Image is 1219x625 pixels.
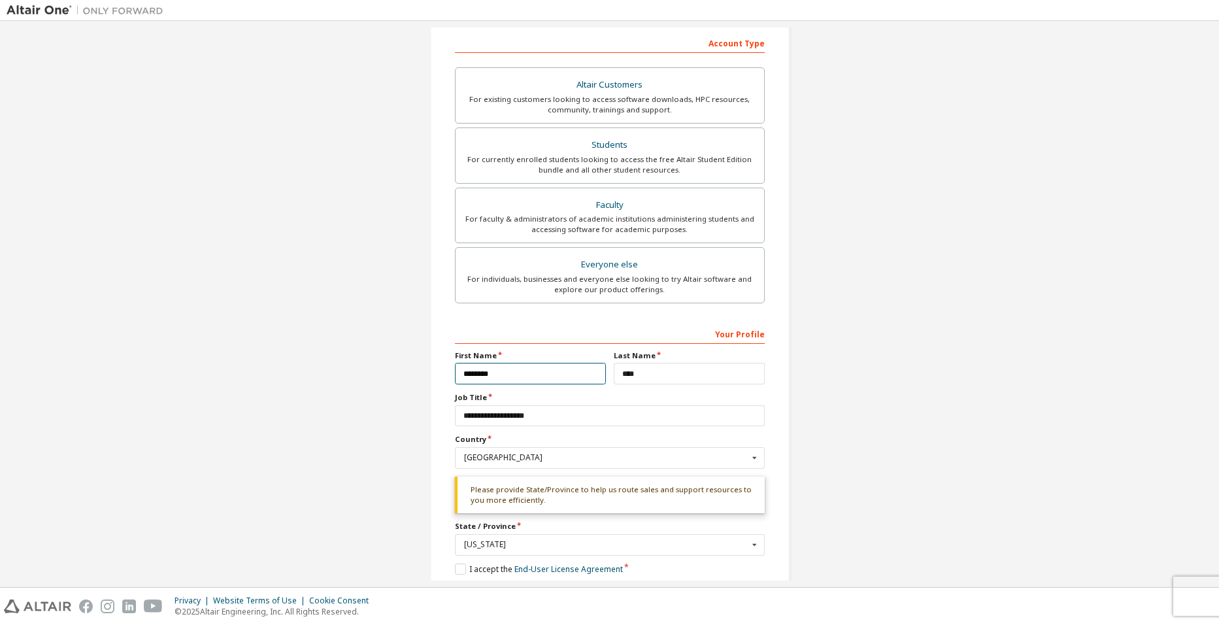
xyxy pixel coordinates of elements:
div: For individuals, businesses and everyone else looking to try Altair software and explore our prod... [463,274,756,295]
img: Altair One [7,4,170,17]
img: altair_logo.svg [4,600,71,613]
img: youtube.svg [144,600,163,613]
label: Country [455,434,765,445]
div: Altair Customers [463,76,756,94]
p: © 2025 Altair Engineering, Inc. All Rights Reserved. [175,606,376,617]
label: Last Name [614,350,765,361]
label: Job Title [455,392,765,403]
div: Faculty [463,196,756,214]
div: Cookie Consent [309,596,376,606]
div: For currently enrolled students looking to access the free Altair Student Edition bundle and all ... [463,154,756,175]
img: facebook.svg [79,600,93,613]
div: Your Profile [455,323,765,344]
label: I accept the [455,564,623,575]
div: Everyone else [463,256,756,274]
a: End-User License Agreement [514,564,623,575]
div: [US_STATE] [464,541,748,549]
div: [GEOGRAPHIC_DATA] [464,454,748,462]
div: Privacy [175,596,213,606]
div: Account Type [455,32,765,53]
div: Please provide State/Province to help us route sales and support resources to you more efficiently. [455,477,765,514]
div: For faculty & administrators of academic institutions administering students and accessing softwa... [463,214,756,235]
label: State / Province [455,521,765,532]
label: First Name [455,350,606,361]
div: Website Terms of Use [213,596,309,606]
div: Students [463,136,756,154]
div: For existing customers looking to access software downloads, HPC resources, community, trainings ... [463,94,756,115]
img: linkedin.svg [122,600,136,613]
img: instagram.svg [101,600,114,613]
